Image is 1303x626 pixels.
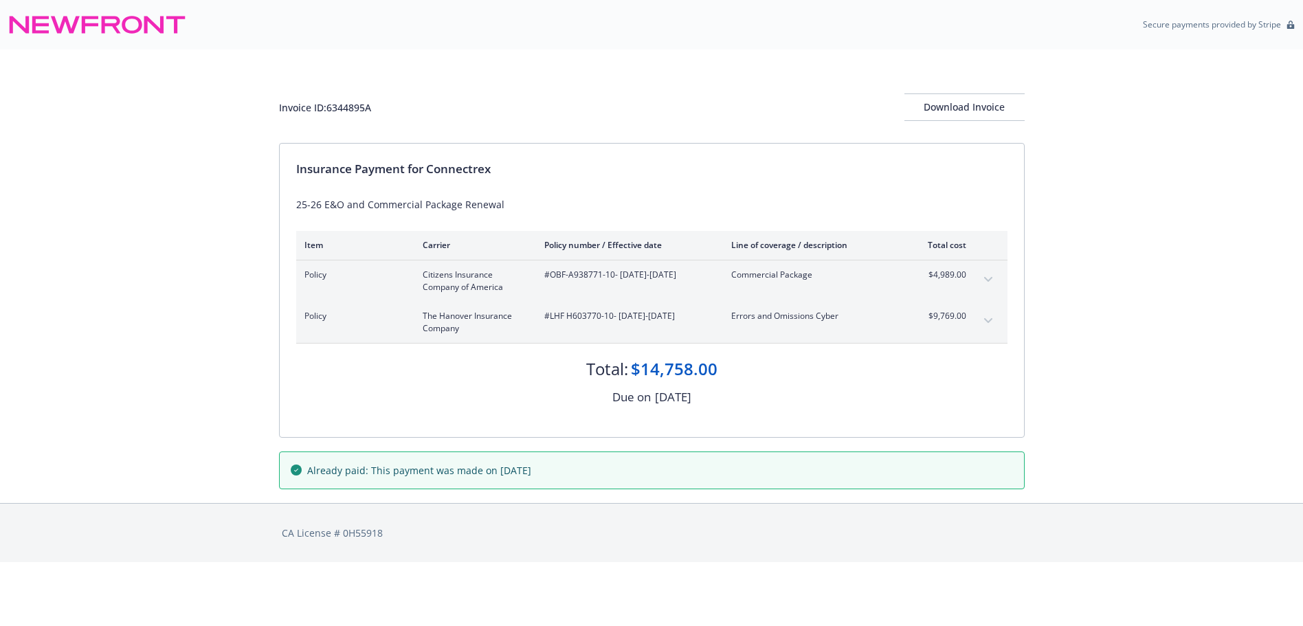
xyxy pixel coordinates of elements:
[307,463,531,478] span: Already paid: This payment was made on [DATE]
[282,526,1022,540] div: CA License # 0H55918
[296,302,1007,343] div: PolicyThe Hanover Insurance Company#LHF H603770-10- [DATE]-[DATE]Errors and Omissions Cyber$9,769...
[423,239,522,251] div: Carrier
[586,357,628,381] div: Total:
[915,239,966,251] div: Total cost
[904,93,1025,121] button: Download Invoice
[977,269,999,291] button: expand content
[977,310,999,332] button: expand content
[731,269,893,281] span: Commercial Package
[304,269,401,281] span: Policy
[423,310,522,335] span: The Hanover Insurance Company
[612,388,651,406] div: Due on
[731,239,893,251] div: Line of coverage / description
[296,260,1007,302] div: PolicyCitizens Insurance Company of America#OBF-A938771-10- [DATE]-[DATE]Commercial Package$4,989...
[304,239,401,251] div: Item
[915,269,966,281] span: $4,989.00
[544,310,709,322] span: #LHF H603770-10 - [DATE]-[DATE]
[655,388,691,406] div: [DATE]
[296,160,1007,178] div: Insurance Payment for Connectrex
[423,269,522,293] span: Citizens Insurance Company of America
[904,94,1025,120] div: Download Invoice
[304,310,401,322] span: Policy
[279,100,371,115] div: Invoice ID: 6344895A
[631,357,717,381] div: $14,758.00
[731,310,893,322] span: Errors and Omissions Cyber
[296,197,1007,212] div: 25-26 E&O and Commercial Package Renewal
[544,239,709,251] div: Policy number / Effective date
[915,310,966,322] span: $9,769.00
[544,269,709,281] span: #OBF-A938771-10 - [DATE]-[DATE]
[1143,19,1281,30] p: Secure payments provided by Stripe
